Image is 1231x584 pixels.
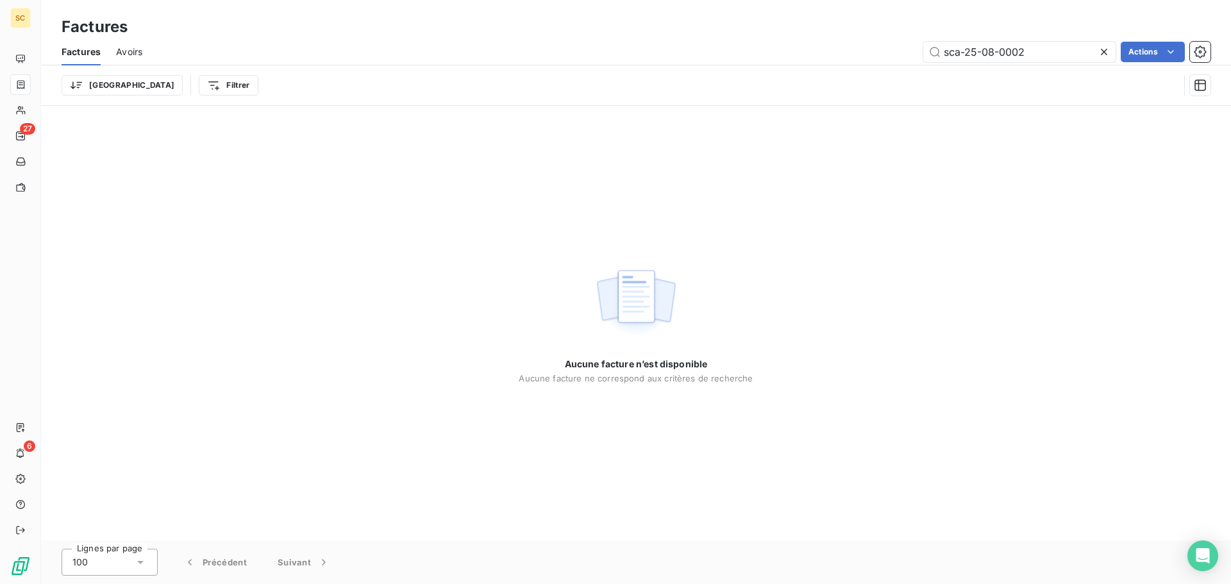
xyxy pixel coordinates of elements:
button: Filtrer [199,75,258,96]
button: Actions [1121,42,1185,62]
input: Rechercher [923,42,1116,62]
span: 27 [20,123,35,135]
span: Aucune facture ne correspond aux critères de recherche [519,373,753,383]
div: SC [10,8,31,28]
button: Précédent [168,549,262,576]
img: empty state [595,263,677,342]
h3: Factures [62,15,128,38]
span: 6 [24,440,35,452]
div: Open Intercom Messenger [1187,540,1218,571]
button: [GEOGRAPHIC_DATA] [62,75,183,96]
button: Suivant [262,549,346,576]
span: 100 [72,556,88,569]
img: Logo LeanPay [10,556,31,576]
span: Factures [62,46,101,58]
span: Aucune facture n’est disponible [565,358,708,371]
span: Avoirs [116,46,142,58]
a: 27 [10,126,30,146]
